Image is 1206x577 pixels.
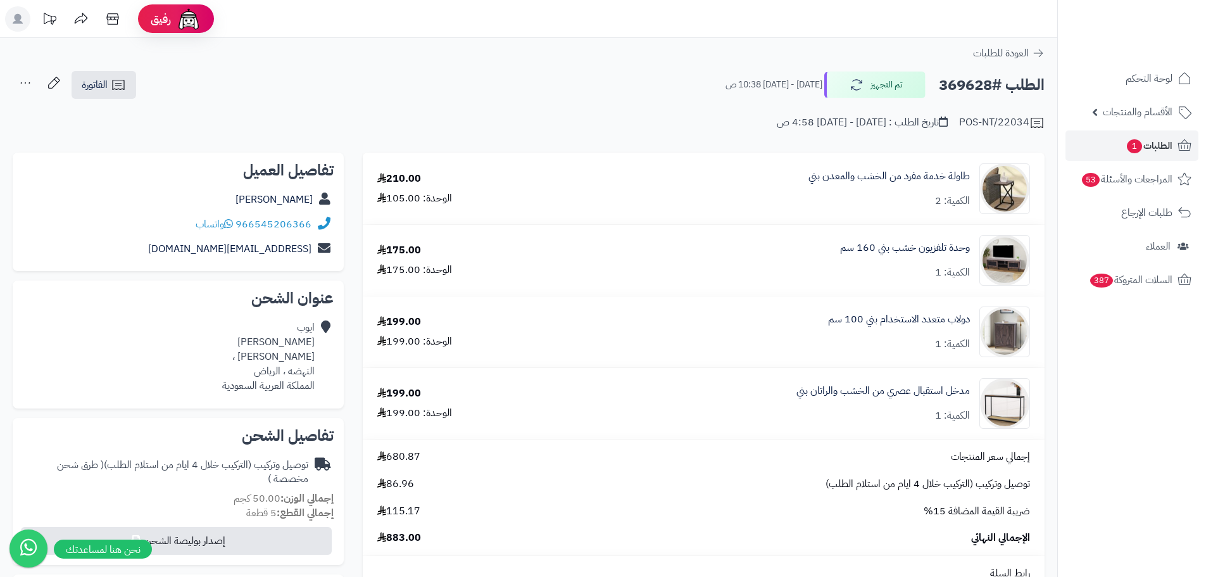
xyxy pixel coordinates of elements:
[23,428,334,443] h2: تفاصيل الشحن
[1103,103,1172,121] span: الأقسام والمنتجات
[21,527,332,555] button: إصدار بوليصة الشحن
[980,378,1029,429] img: 1754392086-1-90x90.jpg
[377,191,452,206] div: الوحدة: 105.00
[72,71,136,99] a: الفاتورة
[824,72,926,98] button: تم التجهيز
[1065,265,1198,295] a: السلات المتروكة387
[377,334,452,349] div: الوحدة: 199.00
[277,505,334,521] strong: إجمالي القطع:
[971,531,1030,545] span: الإجمالي النهائي
[840,241,970,255] a: وحدة تلفزيون خشب بني 160 سم
[1127,139,1142,153] span: 1
[980,163,1029,214] img: 1750179080-5555-90x90.jpg
[973,46,1045,61] a: العودة للطلبات
[148,241,311,257] a: [EMAIL_ADDRESS][DOMAIN_NAME]
[377,243,421,258] div: 175.00
[935,265,970,280] div: الكمية: 1
[176,6,201,32] img: ai-face.png
[980,235,1029,286] img: 1750493100-220601011458-90x90.jpg
[980,307,1029,357] img: 1751782701-220605010582-90x90.jpg
[973,46,1029,61] span: العودة للطلبات
[377,406,452,421] div: الوحدة: 199.00
[23,458,308,487] div: توصيل وتركيب (التركيب خلال 4 ايام من استلام الطلب)
[1065,231,1198,262] a: العملاء
[1090,274,1113,288] span: 387
[196,217,233,232] a: واتساب
[828,312,970,327] a: دولاب متعدد الاستخدام بني 100 سم
[1089,271,1172,289] span: السلات المتروكة
[725,79,822,91] small: [DATE] - [DATE] 10:38 ص
[246,505,334,521] small: 5 قطعة
[377,450,420,464] span: 680.87
[222,320,315,393] div: ايوب [PERSON_NAME] [PERSON_NAME] ، النهضه ، الرياض المملكة العربية السعودية
[796,384,970,398] a: مدخل استقبال عصري من الخشب والراتان بني
[1065,164,1198,194] a: المراجعات والأسئلة53
[23,163,334,178] h2: تفاصيل العميل
[826,477,1030,491] span: توصيل وتركيب (التركيب خلال 4 ايام من استلام الطلب)
[377,531,421,545] span: 883.00
[236,217,311,232] a: 966545206366
[924,504,1030,519] span: ضريبة القيمة المضافة 15%
[1126,137,1172,155] span: الطلبات
[959,115,1045,130] div: POS-NT/22034
[1146,238,1171,255] span: العملاء
[280,491,334,506] strong: إجمالي الوزن:
[1082,173,1100,187] span: 53
[377,477,414,491] span: 86.96
[1065,63,1198,94] a: لوحة التحكم
[234,491,334,506] small: 50.00 كجم
[377,315,421,329] div: 199.00
[151,11,171,27] span: رفيق
[939,72,1045,98] h2: الطلب #369628
[82,77,108,92] span: الفاتورة
[935,337,970,352] div: الكمية: 1
[1081,170,1172,188] span: المراجعات والأسئلة
[1126,70,1172,87] span: لوحة التحكم
[57,457,308,487] span: ( طرق شحن مخصصة )
[808,169,970,184] a: طاولة خدمة مفرد من الخشب والمعدن بني
[377,172,421,186] div: 210.00
[951,450,1030,464] span: إجمالي سعر المنتجات
[377,263,452,277] div: الوحدة: 175.00
[935,194,970,208] div: الكمية: 2
[1065,198,1198,228] a: طلبات الإرجاع
[935,409,970,423] div: الكمية: 1
[1065,130,1198,161] a: الطلبات1
[377,386,421,401] div: 199.00
[236,192,313,207] a: [PERSON_NAME]
[34,6,65,35] a: تحديثات المنصة
[377,504,420,519] span: 115.17
[23,291,334,306] h2: عنوان الشحن
[777,115,948,130] div: تاريخ الطلب : [DATE] - [DATE] 4:58 ص
[1121,204,1172,222] span: طلبات الإرجاع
